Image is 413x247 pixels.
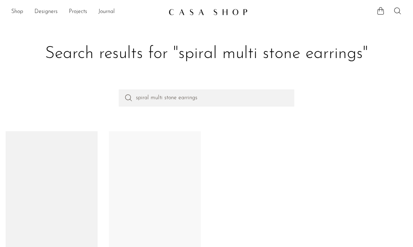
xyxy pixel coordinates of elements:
nav: Desktop navigation [11,6,163,18]
a: Shop [11,7,23,17]
ul: NEW HEADER MENU [11,6,163,18]
a: Designers [34,7,58,17]
a: Projects [69,7,87,17]
input: Perform a search [119,89,294,106]
a: Journal [98,7,115,17]
h1: Search results for "spiral multi stone earrings" [11,43,402,65]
